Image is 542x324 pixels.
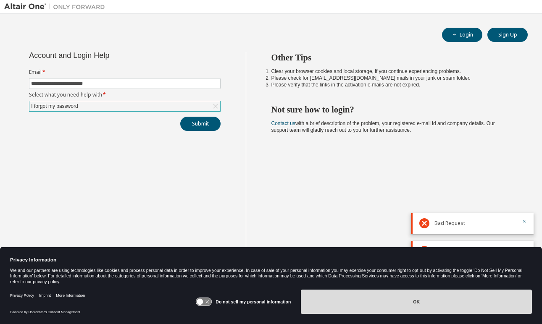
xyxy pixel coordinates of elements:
[271,68,513,75] li: Clear your browser cookies and local storage, if you continue experiencing problems.
[271,120,495,133] span: with a brief description of the problem, your registered e-mail id and company details. Our suppo...
[180,117,221,131] button: Submit
[29,91,221,98] label: Select what you need help with
[29,69,221,76] label: Email
[29,52,182,59] div: Account and Login Help
[487,28,528,42] button: Sign Up
[271,104,513,115] h2: Not sure how to login?
[442,28,482,42] button: Login
[434,220,465,227] span: Bad Request
[4,3,109,11] img: Altair One
[271,52,513,63] h2: Other Tips
[30,102,79,111] div: I forgot my password
[271,120,295,126] a: Contact us
[271,75,513,81] li: Please check for [EMAIL_ADDRESS][DOMAIN_NAME] mails in your junk or spam folder.
[29,101,220,111] div: I forgot my password
[271,81,513,88] li: Please verify that the links in the activation e-mails are not expired.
